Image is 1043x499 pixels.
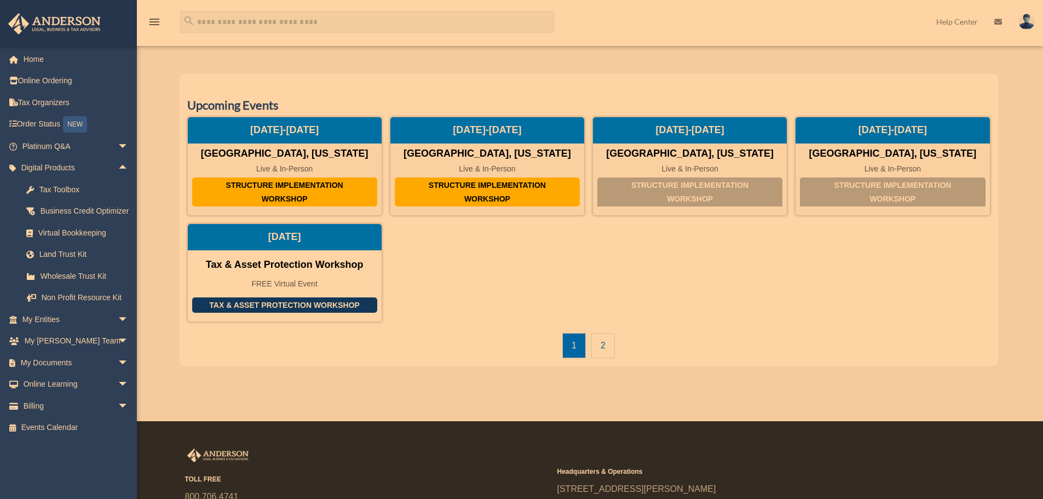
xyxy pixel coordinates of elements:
[8,135,145,157] a: Platinum Q&Aarrow_drop_down
[148,19,161,28] a: menu
[188,148,382,160] div: [GEOGRAPHIC_DATA], [US_STATE]
[591,333,615,358] a: 2
[593,117,787,144] div: [DATE]-[DATE]
[8,157,145,179] a: Digital Productsarrow_drop_up
[796,117,989,144] div: [DATE]-[DATE]
[8,395,145,417] a: Billingarrow_drop_down
[188,279,382,289] div: FREE Virtual Event
[38,226,131,240] div: Virtual Bookkeeping
[187,97,990,114] h3: Upcoming Events
[185,449,251,463] img: Anderson Advisors Platinum Portal
[390,148,584,160] div: [GEOGRAPHIC_DATA], [US_STATE]
[118,135,140,158] span: arrow_drop_down
[63,116,87,133] div: NEW
[118,395,140,417] span: arrow_drop_down
[188,224,382,250] div: [DATE]
[592,117,787,216] a: Structure Implementation Workshop [GEOGRAPHIC_DATA], [US_STATE] Live & In-Person [DATE]-[DATE]
[188,117,382,144] div: [DATE]-[DATE]
[15,244,145,266] a: Land Trust Kit
[15,179,145,200] a: Tax Toolbox
[185,474,550,485] small: TOLL FREE
[188,164,382,174] div: Live & In-Person
[8,48,145,70] a: Home
[15,265,145,287] a: Wholesale Trust Kit
[8,352,145,374] a: My Documentsarrow_drop_down
[15,222,145,244] a: Virtual Bookkeeping
[395,177,580,207] div: Structure Implementation Workshop
[192,177,377,207] div: Structure Implementation Workshop
[38,269,131,283] div: Wholesale Trust Kit
[593,164,787,174] div: Live & In-Person
[188,259,382,271] div: Tax & Asset Protection Workshop
[118,352,140,374] span: arrow_drop_down
[38,248,131,261] div: Land Trust Kit
[192,297,377,313] div: Tax & Asset Protection Workshop
[390,117,584,144] div: [DATE]-[DATE]
[1018,14,1035,30] img: User Pic
[8,330,145,352] a: My [PERSON_NAME] Teamarrow_drop_down
[390,117,585,216] a: Structure Implementation Workshop [GEOGRAPHIC_DATA], [US_STATE] Live & In-Person [DATE]-[DATE]
[118,308,140,331] span: arrow_drop_down
[8,70,145,92] a: Online Ordering
[148,15,161,28] i: menu
[557,466,922,478] small: Headquarters & Operations
[118,374,140,396] span: arrow_drop_down
[38,291,131,305] div: Non Profit Resource Kit
[183,15,195,27] i: search
[15,200,145,222] a: Business Credit Optimizer
[38,204,131,218] div: Business Credit Optimizer
[118,157,140,180] span: arrow_drop_up
[38,183,131,197] div: Tax Toolbox
[562,333,586,358] a: 1
[187,223,382,322] a: Tax & Asset Protection Workshop Tax & Asset Protection Workshop FREE Virtual Event [DATE]
[8,417,140,439] a: Events Calendar
[795,117,990,216] a: Structure Implementation Workshop [GEOGRAPHIC_DATA], [US_STATE] Live & In-Person [DATE]-[DATE]
[5,13,104,35] img: Anderson Advisors Platinum Portal
[15,287,145,309] a: Non Profit Resource Kit
[8,374,145,395] a: Online Learningarrow_drop_down
[187,117,382,216] a: Structure Implementation Workshop [GEOGRAPHIC_DATA], [US_STATE] Live & In-Person [DATE]-[DATE]
[8,91,145,113] a: Tax Organizers
[796,164,989,174] div: Live & In-Person
[390,164,584,174] div: Live & In-Person
[8,113,145,136] a: Order StatusNEW
[118,330,140,353] span: arrow_drop_down
[8,308,145,330] a: My Entitiesarrow_drop_down
[557,484,716,494] a: [STREET_ADDRESS][PERSON_NAME]
[593,148,787,160] div: [GEOGRAPHIC_DATA], [US_STATE]
[796,148,989,160] div: [GEOGRAPHIC_DATA], [US_STATE]
[597,177,782,207] div: Structure Implementation Workshop
[800,177,985,207] div: Structure Implementation Workshop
